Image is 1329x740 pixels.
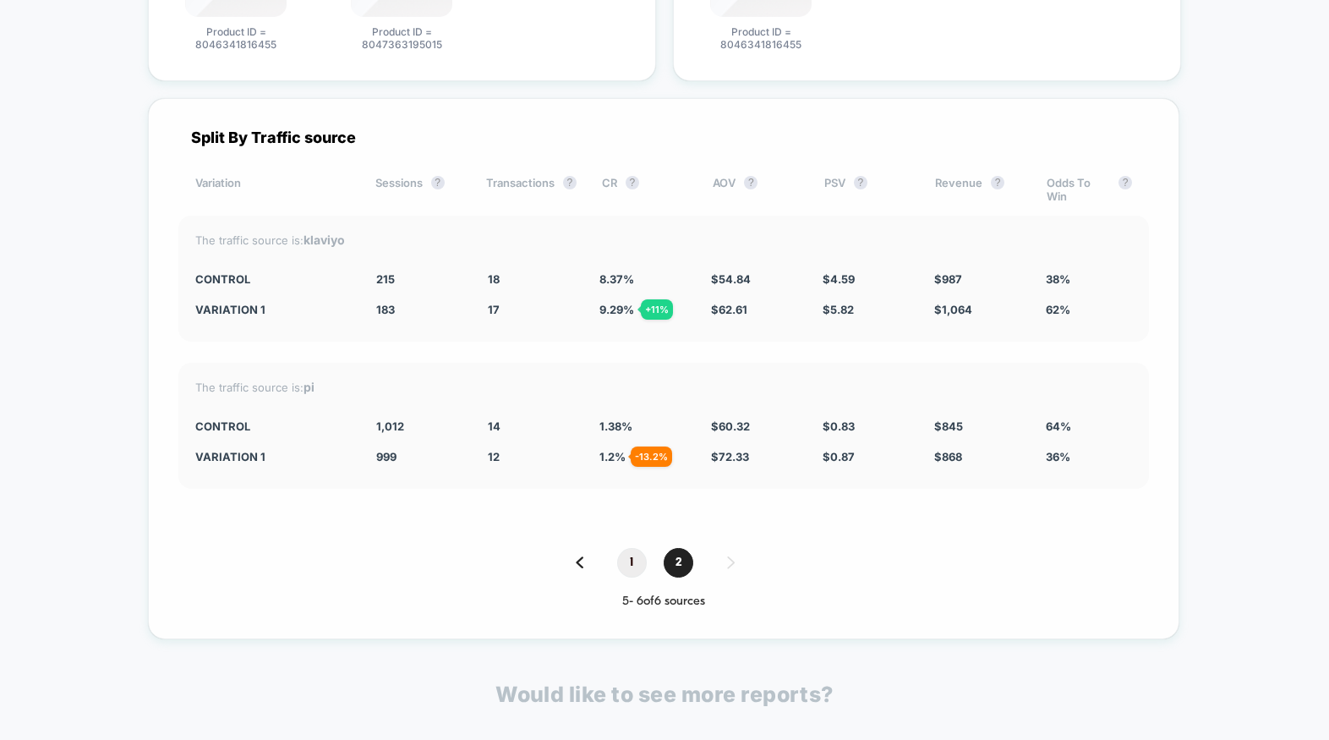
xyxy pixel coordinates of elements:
span: $ 54.84 [711,272,751,286]
span: $ 0.83 [823,419,855,433]
span: $ 5.82 [823,303,854,316]
div: Transactions [486,176,577,203]
div: Split By Traffic source [178,129,1149,146]
strong: pi [304,380,314,394]
span: 999 [376,450,397,463]
span: Product ID = 8046341816455 [697,25,824,51]
button: ? [991,176,1004,189]
div: 5 - 6 of 6 sources [178,595,1149,609]
span: 17 [488,303,500,316]
button: ? [854,176,867,189]
button: ? [431,176,445,189]
div: - 13.2 % [631,447,672,467]
div: Variation [195,176,350,203]
div: CONTROL [195,272,351,286]
span: 1 [617,548,647,578]
span: $ 60.32 [711,419,750,433]
div: + 11 % [641,299,673,320]
button: ? [626,176,639,189]
span: 9.29 % [599,303,634,316]
span: $ 845 [934,419,963,433]
div: 64% [1046,419,1132,433]
p: Would like to see more reports? [495,682,834,707]
span: $ 868 [934,450,962,463]
div: Odds To Win [1047,176,1132,203]
span: $ 987 [934,272,962,286]
span: $ 0.87 [823,450,855,463]
div: Revenue [935,176,1020,203]
div: AOV [713,176,798,203]
span: 14 [488,419,500,433]
span: 1.2 % [599,450,626,463]
span: 215 [376,272,395,286]
button: ? [744,176,757,189]
span: $ 72.33 [711,450,749,463]
span: 8.37 % [599,272,634,286]
button: ? [1118,176,1132,189]
span: 12 [488,450,500,463]
div: Sessions [375,176,461,203]
div: 36% [1046,450,1132,463]
span: Product ID = 8047363195015 [338,25,465,51]
span: 18 [488,272,500,286]
div: CR [602,176,687,203]
div: The traffic source is: [195,233,1132,247]
div: 62% [1046,303,1132,316]
div: CONTROL [195,419,351,433]
span: 183 [376,303,395,316]
span: 1,012 [376,419,404,433]
span: $ 1,064 [934,303,972,316]
span: Product ID = 8046341816455 [172,25,299,51]
span: $ 4.59 [823,272,855,286]
span: 1.38 % [599,419,632,433]
div: 38% [1046,272,1132,286]
div: Variation 1 [195,303,351,316]
button: ? [563,176,577,189]
div: Variation 1 [195,450,351,463]
span: 2 [664,548,693,578]
div: The traffic source is: [195,380,1132,394]
strong: klaviyo [304,233,345,247]
span: $ 62.61 [711,303,747,316]
div: PSV [824,176,910,203]
img: pagination back [576,556,583,568]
